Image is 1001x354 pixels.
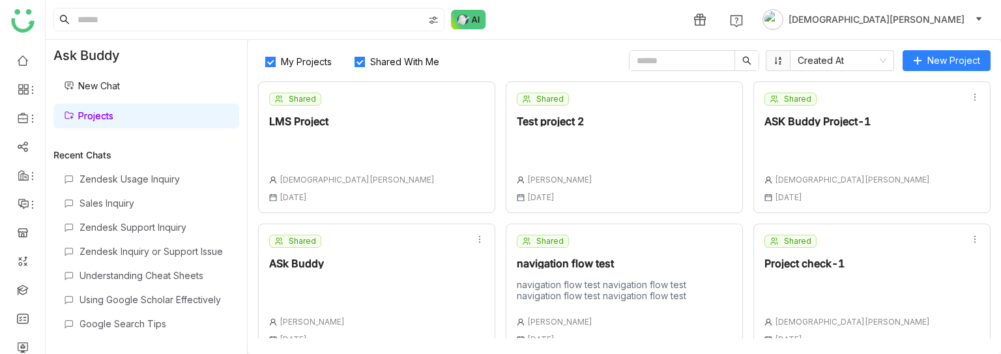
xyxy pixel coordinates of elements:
[527,192,555,202] span: [DATE]
[428,15,439,25] img: search-type.svg
[46,40,247,71] div: Ask Buddy
[11,9,35,33] img: logo
[730,14,743,27] img: help.svg
[280,317,345,327] span: [PERSON_NAME]
[784,235,811,247] span: Shared
[775,175,930,184] span: [DEMOGRAPHIC_DATA][PERSON_NAME]
[280,334,307,344] span: [DATE]
[775,317,930,327] span: [DEMOGRAPHIC_DATA][PERSON_NAME]
[365,56,444,67] span: Shared With Me
[289,235,316,247] span: Shared
[280,192,307,202] span: [DATE]
[276,56,337,67] span: My Projects
[903,50,991,71] button: New Project
[764,116,930,126] div: ASK Buddy Project-1
[798,51,886,70] nz-select-item: Created At
[764,258,930,269] div: Project check-1
[760,9,985,30] button: [DEMOGRAPHIC_DATA][PERSON_NAME]
[80,318,229,329] div: Google Search Tips
[53,149,239,160] div: Recent Chats
[789,12,965,27] span: [DEMOGRAPHIC_DATA][PERSON_NAME]
[64,110,113,121] a: Projects
[80,173,229,184] div: Zendesk Usage Inquiry
[80,198,229,209] div: Sales Inquiry
[536,93,564,105] span: Shared
[451,10,486,29] img: ask-buddy-normal.svg
[64,80,120,91] a: New Chat
[269,116,435,126] div: LMS Project
[269,258,345,269] div: ASk Buddy
[784,93,811,105] span: Shared
[527,334,555,344] span: [DATE]
[536,235,564,247] span: Shared
[775,334,802,344] span: [DATE]
[517,279,732,301] div: navigation flow test navigation flow test navigation flow test navigation flow test
[517,258,732,269] div: navigation flow test
[762,9,783,30] img: avatar
[280,175,435,184] span: [DEMOGRAPHIC_DATA][PERSON_NAME]
[775,192,802,202] span: [DATE]
[289,93,316,105] span: Shared
[927,53,980,68] span: New Project
[80,294,229,305] div: Using Google Scholar Effectively
[517,116,592,126] div: Test project 2
[527,175,592,184] span: [PERSON_NAME]
[80,246,229,257] div: Zendesk Inquiry or Support Issue
[80,222,229,233] div: Zendesk Support Inquiry
[80,270,229,281] div: Understanding Cheat Sheets
[527,317,592,327] span: [PERSON_NAME]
